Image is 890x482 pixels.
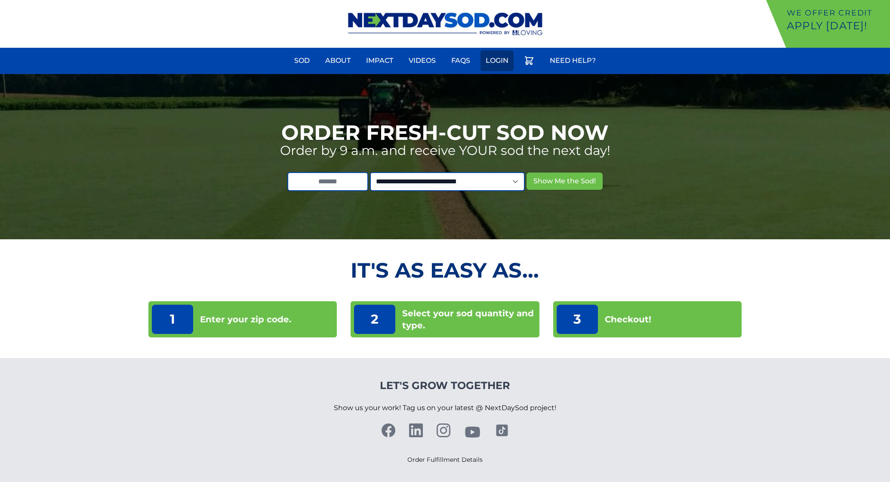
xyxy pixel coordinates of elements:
[557,305,598,334] p: 3
[320,50,356,71] a: About
[281,122,609,143] h1: Order Fresh-Cut Sod Now
[787,19,887,33] p: Apply [DATE]!
[354,305,395,334] p: 2
[407,456,483,463] a: Order Fulfillment Details
[334,379,556,392] h4: Let's Grow Together
[480,50,514,71] a: Login
[289,50,315,71] a: Sod
[787,7,887,19] p: We offer Credit
[527,173,603,190] button: Show Me the Sod!
[446,50,475,71] a: FAQs
[605,313,651,325] p: Checkout!
[403,50,441,71] a: Videos
[361,50,398,71] a: Impact
[152,305,193,334] p: 1
[402,307,536,331] p: Select your sod quantity and type.
[148,260,742,281] h2: It's as Easy As...
[200,313,291,325] p: Enter your zip code.
[545,50,601,71] a: Need Help?
[280,143,610,158] p: Order by 9 a.m. and receive YOUR sod the next day!
[334,392,556,423] p: Show us your work! Tag us on your latest @ NextDaySod project!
